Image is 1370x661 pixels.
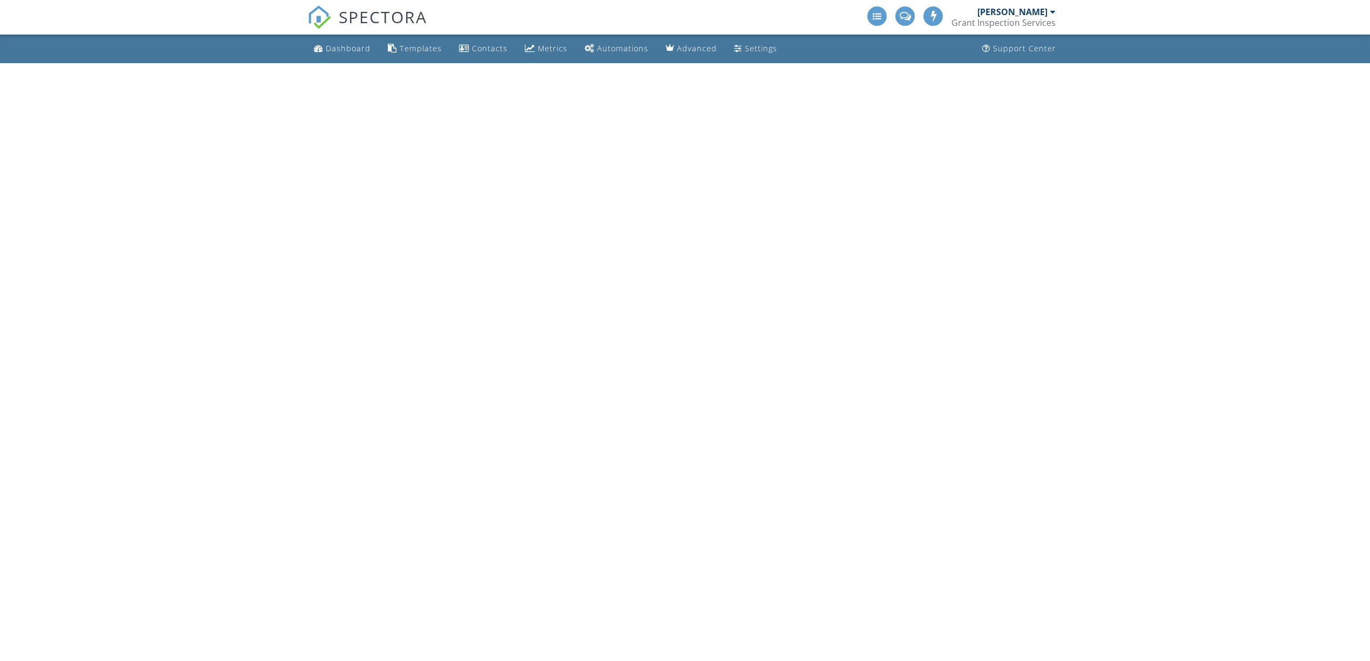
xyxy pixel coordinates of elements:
div: Contacts [472,43,508,53]
a: Support Center [978,39,1060,59]
div: Automations [597,43,648,53]
div: Grant Inspection Services [951,17,1056,28]
a: SPECTORA [307,15,427,37]
a: Dashboard [310,39,375,59]
div: Metrics [538,43,567,53]
img: The Best Home Inspection Software - Spectora [307,5,331,29]
div: Advanced [677,43,717,53]
div: [PERSON_NAME] [977,6,1047,17]
div: Templates [400,43,442,53]
a: Settings [730,39,782,59]
a: Metrics [520,39,572,59]
div: Dashboard [326,43,371,53]
a: Advanced [661,39,721,59]
a: Contacts [455,39,512,59]
div: Support Center [993,43,1056,53]
span: SPECTORA [339,5,427,28]
div: Settings [745,43,777,53]
a: Templates [383,39,446,59]
a: Automations (Advanced) [580,39,653,59]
